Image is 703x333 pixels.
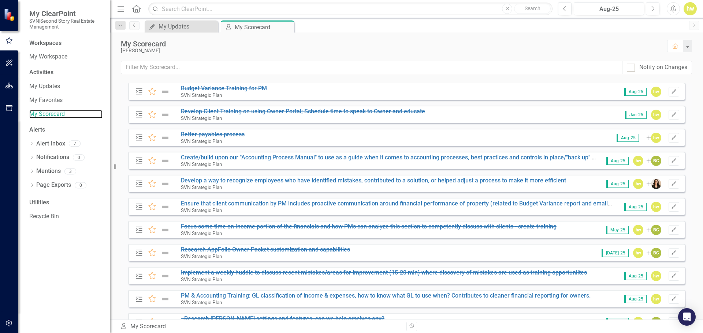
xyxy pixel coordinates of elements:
span: Aug-25 [624,272,647,280]
div: Notify on Changes [639,63,687,72]
div: 0 [75,182,86,188]
a: Notifications [36,153,69,162]
span: Aug-25 [624,88,647,96]
div: hw [651,202,661,212]
img: Kristen Hodge [651,179,661,189]
small: SVN Strategic Plan [181,92,222,98]
input: Search ClearPoint... [148,3,553,15]
img: Not Defined [160,318,170,326]
div: hw [651,294,661,304]
div: Aug-25 [576,5,641,14]
div: 7 [69,141,81,147]
span: Aug-25 [606,180,629,188]
span: [DATE]-25 [602,249,629,257]
div: hw [651,133,661,143]
small: SVN Strategic Plan [181,207,222,213]
input: Filter My Scorecard... [121,61,622,74]
div: hw [633,248,643,258]
div: hw [633,317,643,327]
img: Not Defined [160,203,170,211]
div: Utilities [29,198,103,207]
div: My Updates [159,22,216,31]
img: Not Defined [160,110,170,119]
small: SVN Strategic Plan [181,138,222,144]
a: Focus some time on Income portion of the financials and how PMs can analyze this section to compe... [181,223,557,230]
a: Develop a way to recognize employees who have identified mistakes, contributed to a solution, or ... [181,177,566,184]
img: Not Defined [160,87,170,96]
a: PM & Accounting Training: GL classification of income & expenses, how to know what GL to use when... [181,292,591,299]
a: My Favorites [29,96,103,105]
small: SVN Strategic Plan [181,184,222,190]
a: Research AppFolio Owner Packet customization and capabilities [181,246,350,253]
div: Workspaces [29,39,62,48]
img: Not Defined [160,156,170,165]
div: My Scorecard [121,40,660,48]
div: [PERSON_NAME] [121,48,660,53]
span: My ClearPoint [29,9,103,18]
div: BC [651,225,661,235]
img: Not Defined [160,179,170,188]
div: BC [651,248,661,258]
a: Budget Variance Training for PM [181,85,267,92]
span: Aug-25 [624,295,647,303]
small: SVN Strategic Plan [181,161,222,167]
img: Not Defined [160,295,170,303]
span: Aug-25 [606,318,629,326]
a: Implement a weekly huddle to discuss recent mistakes/areas for improvement (15-20 min) where disc... [181,269,587,276]
span: Aug-25 [617,134,639,142]
div: hw [651,87,661,97]
div: hw [651,271,661,281]
span: May-25 [606,226,629,234]
span: Aug-25 [624,203,647,211]
small: SVN Strategic Plan [181,276,222,282]
img: Not Defined [160,133,170,142]
div: My Scorecard [235,23,292,32]
span: Aug-25 [606,157,629,165]
div: Open Intercom Messenger [678,308,696,326]
a: My Workspace [29,53,103,61]
div: My Scorecard [120,322,401,331]
small: SVN Strategic Plan [181,230,222,236]
small: SVN Strategic Plan [181,299,222,305]
a: My Updates [146,22,216,31]
span: Jan-25 [625,111,647,119]
a: Mentions [36,167,61,175]
small: SVN|Second Story Real Estate Management [29,18,103,30]
img: Not Defined [160,249,170,257]
img: Not Defined [160,226,170,234]
small: SVN Strategic Plan [181,253,222,259]
div: hw [651,110,661,120]
div: BC [651,317,661,327]
div: hw [633,156,643,166]
img: Not Defined [160,272,170,280]
div: 3 [64,168,76,174]
a: My Scorecard [29,110,103,118]
a: Better payables process [181,131,245,138]
a: Develop Client Training on using Owner Portal; Schedule time to speak to Owner and educate [181,108,425,115]
button: Aug-25 [574,2,644,15]
a: Page Exports [36,181,71,189]
span: Search [525,5,540,11]
div: Activities [29,68,103,77]
small: SVN Strategic Plan [181,115,222,121]
a: Alert Inbox [36,140,65,148]
button: Search [514,4,551,14]
a: My Updates [29,82,103,91]
div: hw [633,179,643,189]
img: ClearPoint Strategy [4,8,16,21]
div: 0 [73,154,85,160]
button: hw [684,2,697,15]
a: Recycle Bin [29,212,103,221]
a: Ensure that client communication by PM includes proactive communication around financial performa... [181,200,665,207]
a: - Research [PERSON_NAME] settings and features, can we help orselves any? [181,315,384,322]
div: hw [633,225,643,235]
div: Alerts [29,126,103,134]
